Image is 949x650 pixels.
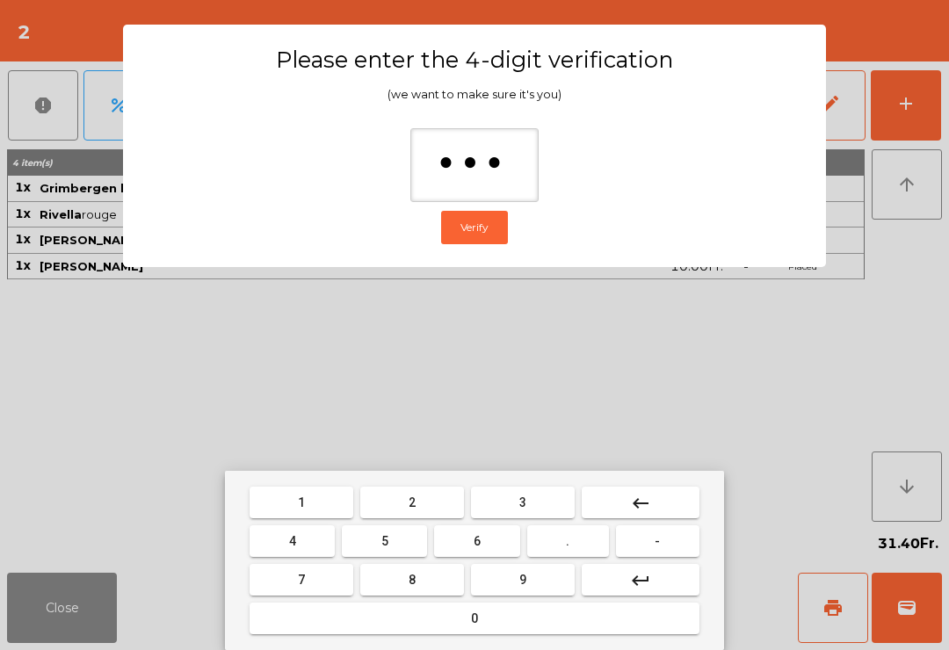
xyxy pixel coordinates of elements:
h3: Please enter the 4-digit verification [157,46,792,74]
span: - [655,534,660,548]
span: 1 [298,495,305,509]
mat-icon: keyboard_backspace [630,493,651,514]
mat-icon: keyboard_return [630,570,651,591]
span: . [566,534,569,548]
span: 9 [519,573,526,587]
span: 8 [409,573,416,587]
span: 5 [381,534,388,548]
span: 0 [471,611,478,625]
span: 2 [409,495,416,509]
span: 6 [474,534,481,548]
span: 4 [289,534,296,548]
span: 3 [519,495,526,509]
span: (we want to make sure it's you) [388,88,561,101]
button: Verify [441,211,508,244]
span: 7 [298,573,305,587]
